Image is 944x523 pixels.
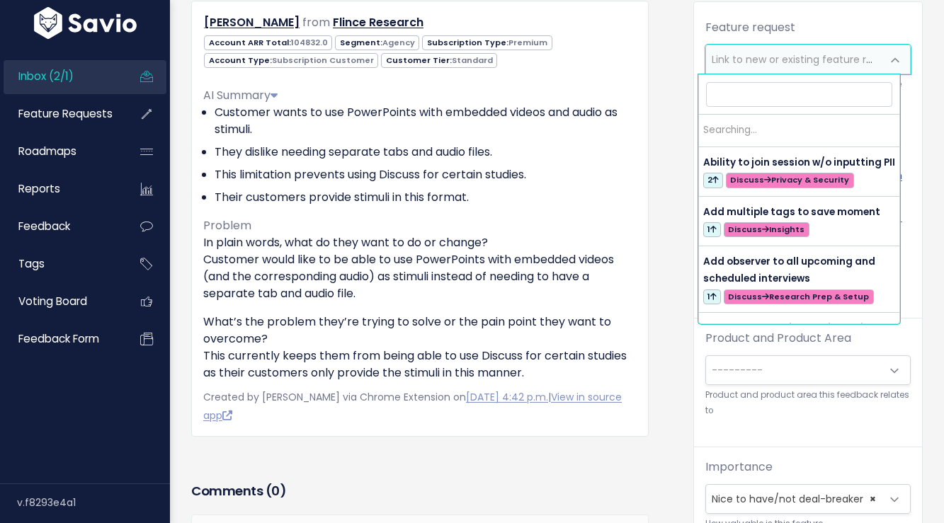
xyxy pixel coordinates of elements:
span: Account ARR Total: [204,35,332,50]
span: Roadmaps [18,144,76,159]
li: They dislike needing separate tabs and audio files. [215,144,637,161]
p: What’s the problem they’re trying to solve or the pain point they want to overcome? This currentl... [203,314,637,381]
span: × [870,485,876,513]
div: v.f8293e4a1 [17,484,170,521]
span: Segment: [335,35,419,50]
a: View in source app [203,390,622,422]
a: Feedback form [4,323,118,355]
span: Reports [18,181,60,196]
span: from [302,14,330,30]
label: Feature request [705,19,795,36]
span: Feedback form [18,331,99,346]
img: logo-white.9d6f32f41409.svg [30,7,140,39]
span: --------- [712,363,763,377]
span: Account Type: [204,53,378,68]
span: 104832.0 [291,37,328,48]
span: Discuss Privacy & Security [726,173,854,188]
label: Product and Product Area [705,330,851,347]
li: This limitation prevents using Discuss for certain studies. [215,166,637,183]
span: Premium [508,37,547,48]
a: Inbox (2/1) [4,60,118,93]
a: Feature Requests [4,98,118,130]
a: [DATE] 4:42 p.m. [466,390,548,404]
span: Discuss Insights [724,222,809,237]
a: Tags [4,248,118,280]
span: Nice to have/not deal-breaker [706,485,882,513]
a: Flince Research [333,14,423,30]
span: Customer Tier: [381,53,497,68]
li: Their customers provide stimuli in this format. [215,189,637,206]
span: Tags [18,256,45,271]
span: Subscription Type: [422,35,552,50]
a: Reports [4,173,118,205]
span: Subscription Customer [272,54,374,66]
label: Importance [705,459,773,476]
span: Link to new or existing feature request... [712,52,907,67]
li: Customer wants to use PowerPoints with embedded videos and audio as stimuli. [215,104,637,138]
a: Voting Board [4,285,118,318]
span: 1 [703,289,721,304]
h3: Comments ( ) [191,481,649,501]
p: In plain words, what do they want to do or change? Customer would like to be able to use PowerPoi... [203,234,637,302]
span: Add observer to all upcoming and scheduled interviews [703,255,875,285]
span: Add multiple tags to save moment [703,205,880,219]
span: 1 [703,222,721,237]
span: Add Text Formating to Discussion Guides [703,321,876,352]
span: 2 [703,173,723,188]
span: Ability to join session w/o inputting PII [703,156,895,169]
span: Nice to have/not deal-breaker [705,484,911,514]
a: Feedback [4,210,118,243]
span: Searching… [703,123,757,137]
span: AI Summary [203,87,278,103]
span: Discuss Research Prep & Setup [724,289,874,304]
span: 0 [271,482,280,500]
span: Problem [203,217,251,234]
span: Voting Board [18,294,87,309]
span: Feedback [18,219,70,234]
a: Roadmaps [4,135,118,168]
span: Agency [382,37,415,48]
span: Inbox (2/1) [18,69,74,84]
span: Created by [PERSON_NAME] via Chrome Extension on | [203,390,622,422]
span: Feature Requests [18,106,113,121]
small: Product and product area this feedback relates to [705,388,911,418]
span: Standard [452,54,493,66]
a: [PERSON_NAME] [204,14,300,30]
